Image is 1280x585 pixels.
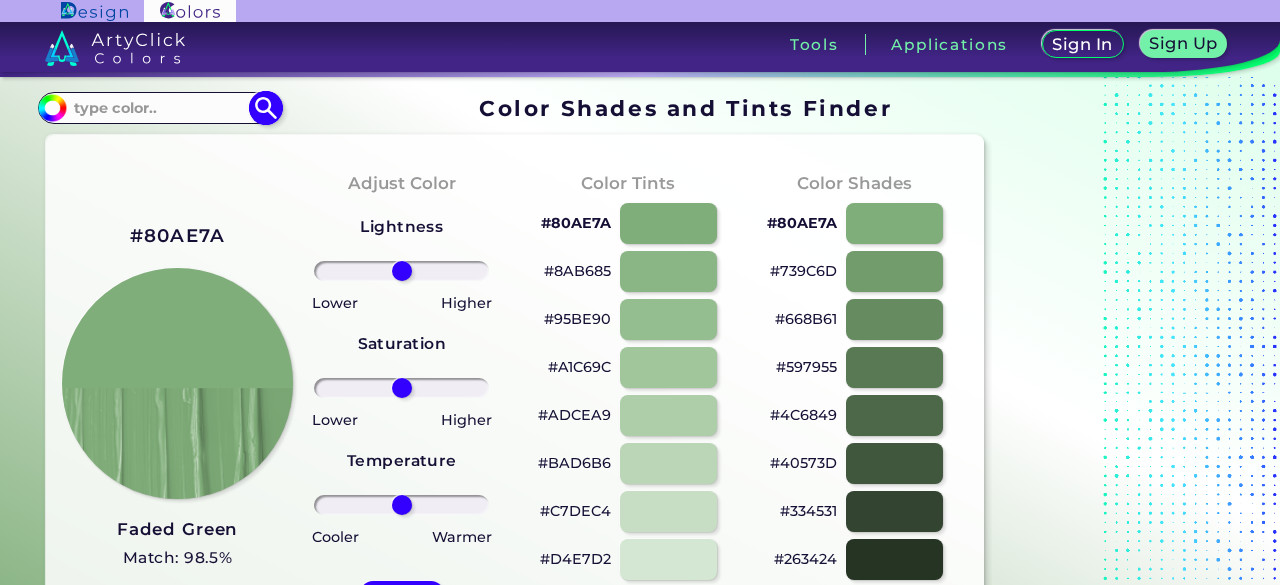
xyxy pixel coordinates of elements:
[358,334,447,353] strong: Saturation
[540,499,611,523] p: #C7DEC4
[790,37,839,52] h3: Tools
[540,547,611,571] p: #D4E7D2
[780,499,837,523] p: #334531
[775,307,837,331] p: #668B61
[581,169,675,198] h4: Color Tints
[1144,32,1223,57] a: Sign Up
[249,90,284,125] img: icon search
[360,217,443,236] strong: Lightness
[548,355,611,379] p: #A1C69C
[797,169,912,198] h4: Color Shades
[479,93,892,123] h1: Color Shades and Tints Finder
[770,259,837,283] p: #739C6D
[117,545,238,571] h5: Match: 98.5%
[770,403,837,427] p: #4C6849
[441,408,492,432] p: Higher
[767,211,837,235] p: #80AE7A
[66,94,252,121] input: type color..
[776,355,837,379] p: #597955
[544,259,611,283] p: #8AB685
[117,515,238,572] a: Faded Green Match: 98.5%
[538,403,611,427] p: #ADCEA9
[774,547,837,571] p: #263424
[1046,32,1120,57] a: Sign In
[61,2,128,21] img: ArtyClick Design logo
[312,291,358,315] p: Lower
[347,451,457,470] strong: Temperature
[538,451,611,475] p: #BAD6B6
[770,451,837,475] p: #40573D
[117,518,238,542] h3: Faded Green
[130,223,226,249] h2: #80AE7A
[1055,37,1110,52] h5: Sign In
[541,211,611,235] p: #80AE7A
[432,525,492,549] p: Warmer
[1152,36,1214,51] h5: Sign Up
[891,37,1008,52] h3: Applications
[45,30,186,66] img: logo_artyclick_colors_white.svg
[62,268,292,498] img: paint_stamp_2_half.png
[441,291,492,315] p: Higher
[312,525,359,549] p: Cooler
[312,408,358,432] p: Lower
[348,169,456,198] h4: Adjust Color
[544,307,611,331] p: #95BE90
